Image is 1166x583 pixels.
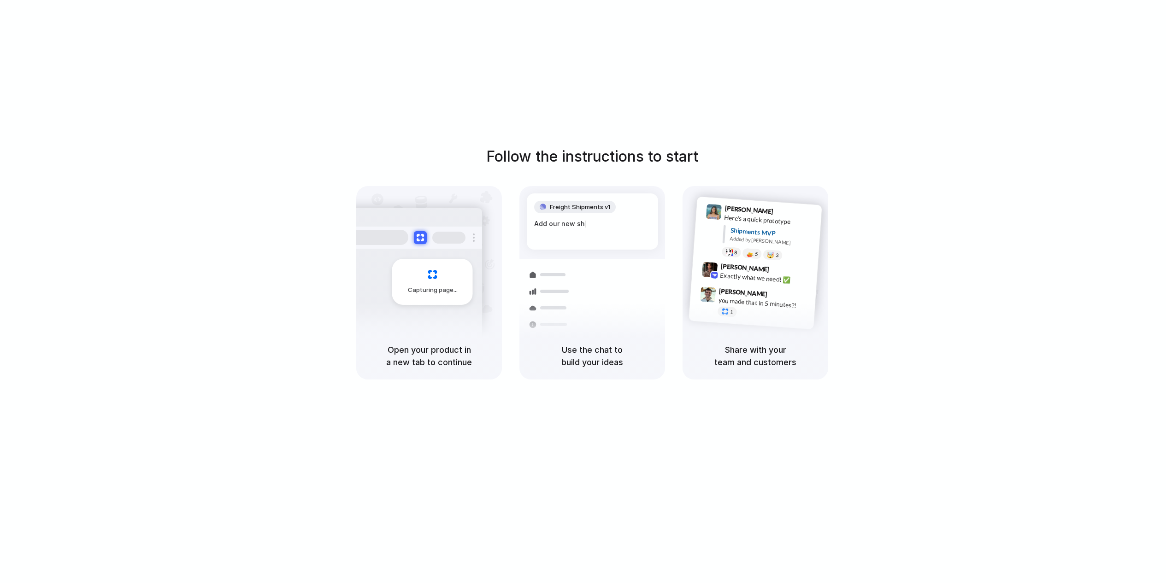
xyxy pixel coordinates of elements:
[718,295,810,311] div: you made that in 5 minutes?!
[367,344,491,368] h5: Open your product in a new tab to continue
[776,253,779,258] span: 3
[755,251,758,256] span: 5
[530,344,654,368] h5: Use the chat to build your ideas
[720,261,769,274] span: [PERSON_NAME]
[730,309,733,315] span: 1
[486,146,698,168] h1: Follow the instructions to start
[694,344,817,368] h5: Share with your team and customers
[776,207,795,218] span: 9:41 AM
[534,219,651,229] div: Add our new sh
[719,286,768,299] span: [PERSON_NAME]
[550,203,610,212] span: Freight Shipments v1
[408,286,459,295] span: Capturing page
[772,265,791,276] span: 9:42 AM
[770,290,789,301] span: 9:47 AM
[585,220,587,227] span: |
[730,225,815,240] div: Shipments MVP
[730,235,814,248] div: Added by [PERSON_NAME]
[767,251,775,258] div: 🤯
[724,203,773,216] span: [PERSON_NAME]
[720,270,812,286] div: Exactly what we need! ✅
[724,212,816,228] div: Here's a quick prototype
[734,250,737,255] span: 8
